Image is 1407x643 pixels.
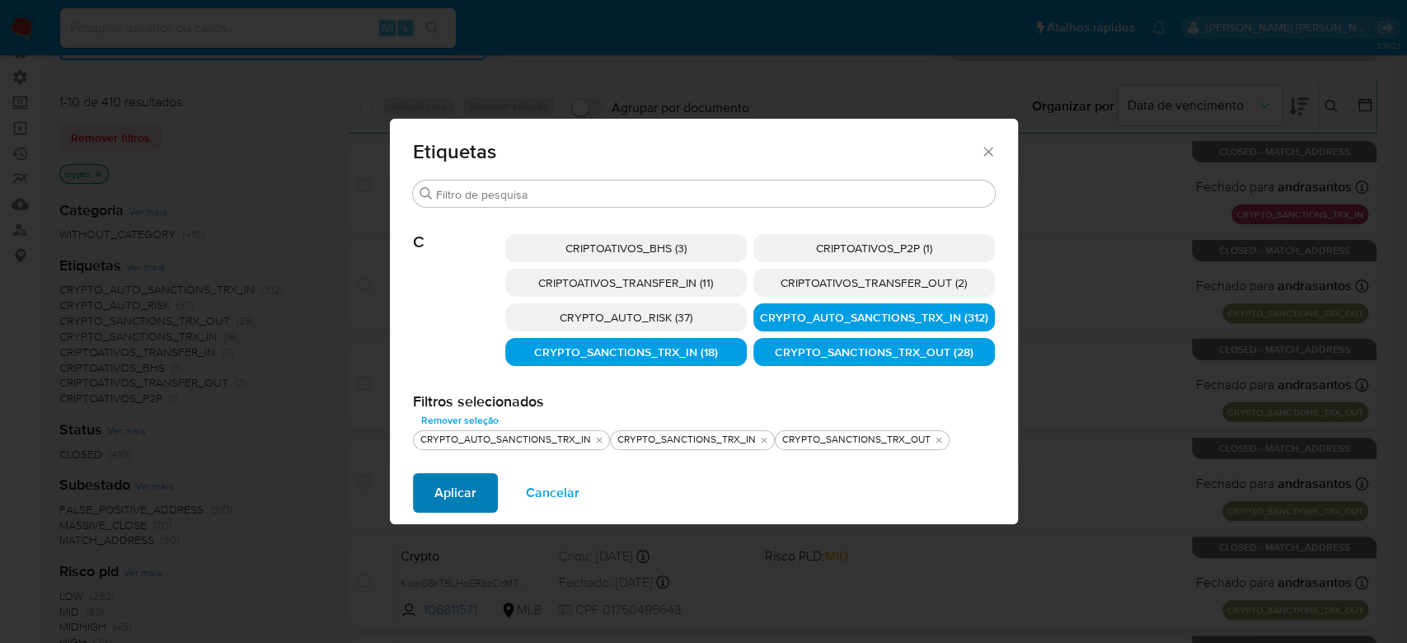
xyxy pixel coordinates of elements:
div: CRIPTOATIVOS_BHS (3) [505,234,747,262]
span: CRYPTO_SANCTIONS_TRX_OUT (28) [775,344,973,360]
button: Buscar [420,187,433,200]
div: CRIPTOATIVOS_TRANSFER_OUT (2) [753,269,995,297]
div: CRYPTO_SANCTIONS_TRX_IN (18) [505,338,747,366]
button: Aplicar [413,473,498,513]
span: CRYPTO_AUTO_SANCTIONS_TRX_IN (312) [760,309,988,326]
span: CRIPTOATIVOS_TRANSFER_OUT (2) [781,275,967,291]
span: Etiquetas [413,142,981,162]
h2: Filtros selecionados [413,392,995,411]
button: quitar CRYPTO_AUTO_SANCTIONS_TRX_IN [593,434,606,447]
span: C [413,208,505,252]
button: Remover seleção [413,411,507,430]
button: quitar CRYPTO_SANCTIONS_TRX_IN [757,434,771,447]
span: CRYPTO_AUTO_RISK (37) [560,309,692,326]
div: CRIPTOATIVOS_TRANSFER_IN (11) [505,269,747,297]
span: CRIPTOATIVOS_P2P (1) [816,240,932,256]
div: CRYPTO_AUTO_RISK (37) [505,303,747,331]
span: CRIPTOATIVOS_BHS (3) [565,240,687,256]
span: Cancelar [526,475,579,511]
div: CRYPTO_AUTO_SANCTIONS_TRX_IN (312) [753,303,995,331]
div: CRYPTO_AUTO_SANCTIONS_TRX_IN [417,433,594,447]
span: CRYPTO_SANCTIONS_TRX_IN (18) [534,344,718,360]
button: Fechar [980,143,995,158]
button: quitar CRYPTO_SANCTIONS_TRX_OUT [932,434,945,447]
input: Filtro de pesquisa [436,187,988,202]
button: Cancelar [504,473,601,513]
div: CRYPTO_SANCTIONS_TRX_IN [614,433,759,447]
div: CRIPTOATIVOS_P2P (1) [753,234,995,262]
div: CRYPTO_SANCTIONS_TRX_OUT [779,433,934,447]
span: Aplicar [434,475,476,511]
div: CRYPTO_SANCTIONS_TRX_OUT (28) [753,338,995,366]
span: Remover seleção [421,412,499,429]
span: CRIPTOATIVOS_TRANSFER_IN (11) [538,275,713,291]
